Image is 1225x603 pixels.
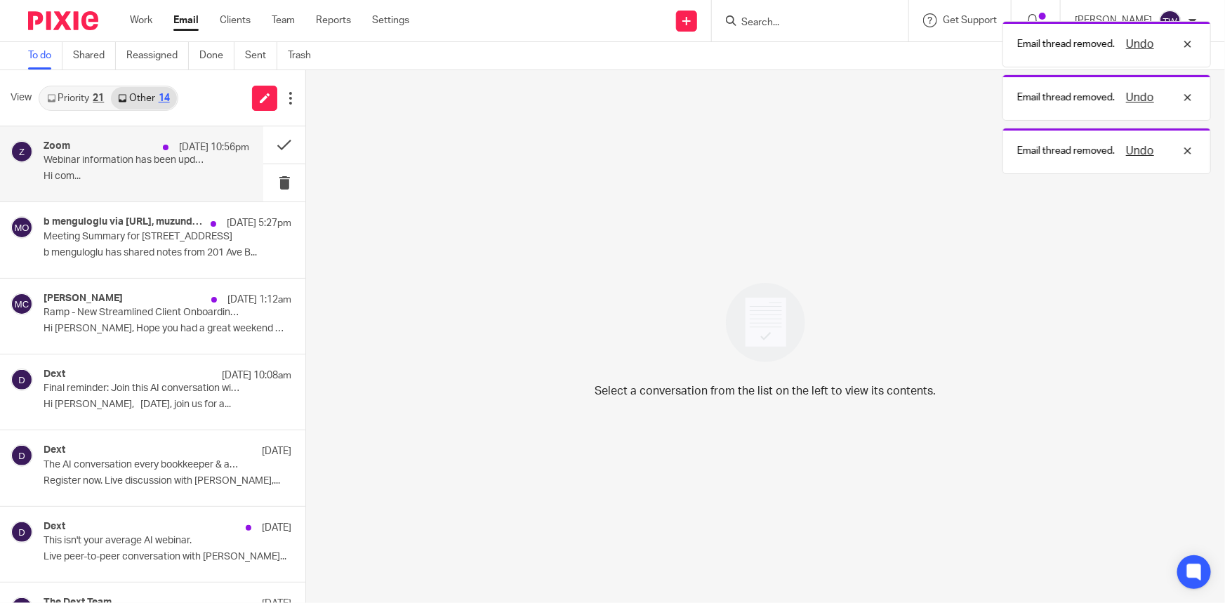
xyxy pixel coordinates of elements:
h4: Zoom [44,140,70,152]
p: Email thread removed. [1017,144,1115,158]
img: svg%3E [11,521,33,543]
button: Undo [1122,89,1158,106]
a: Email [173,13,199,27]
h4: Dext [44,369,65,380]
a: Reports [316,13,351,27]
img: svg%3E [11,293,33,315]
h4: b menguloglu via [URL], muzundag via [URL] [44,216,204,228]
p: [DATE] [262,444,291,458]
img: svg%3E [11,369,33,391]
a: Work [130,13,152,27]
a: Other14 [111,87,176,110]
a: Clients [220,13,251,27]
a: Sent [245,42,277,69]
p: This isn't your average AI webinar. [44,535,242,547]
a: Team [272,13,295,27]
img: Pixie [28,11,98,30]
span: View [11,91,32,105]
img: svg%3E [11,444,33,467]
button: Undo [1122,143,1158,159]
h4: Dext [44,521,65,533]
p: Hi com... [44,171,249,183]
p: Webinar information has been updated - RIGHTTOOL Webinars (Bi-monthly Updates) [44,154,208,166]
p: Meeting Summary for [STREET_ADDRESS] [44,231,242,243]
img: svg%3E [11,216,33,239]
a: Priority21 [40,87,111,110]
img: svg%3E [11,140,33,163]
button: Undo [1122,36,1158,53]
a: To do [28,42,62,69]
p: [DATE] 1:12am [227,293,291,307]
h4: [PERSON_NAME] [44,293,123,305]
p: [DATE] 10:08am [222,369,291,383]
div: 21 [93,93,104,103]
p: Email thread removed. [1017,37,1115,51]
img: svg%3E [1159,10,1181,32]
div: 14 [159,93,170,103]
p: [DATE] [262,521,291,535]
img: image [717,274,814,371]
a: Settings [372,13,409,27]
p: Hi [PERSON_NAME], [DATE], join us for a... [44,399,291,411]
p: Ramp - New Streamlined Client Onboarding Option Now Available [44,307,242,319]
p: [DATE] 5:27pm [227,216,291,230]
p: Select a conversation from the list on the left to view its contents. [595,383,936,399]
a: Shared [73,42,116,69]
p: b menguloglu has shared notes from 201 Ave B... [44,247,291,259]
a: Reassigned [126,42,189,69]
p: Hi [PERSON_NAME], Hope you had a great weekend We’re... [44,323,291,335]
p: Live peer-to-peer conversation with [PERSON_NAME]... [44,551,291,563]
p: [DATE] 10:56pm [179,140,249,154]
a: Trash [288,42,322,69]
h4: Dext [44,444,65,456]
p: The AI conversation every bookkeeper & accountant should join 💡 [44,459,242,471]
p: Final reminder: Join this AI conversation with your peers [44,383,242,395]
p: Email thread removed. [1017,91,1115,105]
a: Done [199,42,234,69]
p: Register now. Live discussion with [PERSON_NAME],... [44,475,291,487]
